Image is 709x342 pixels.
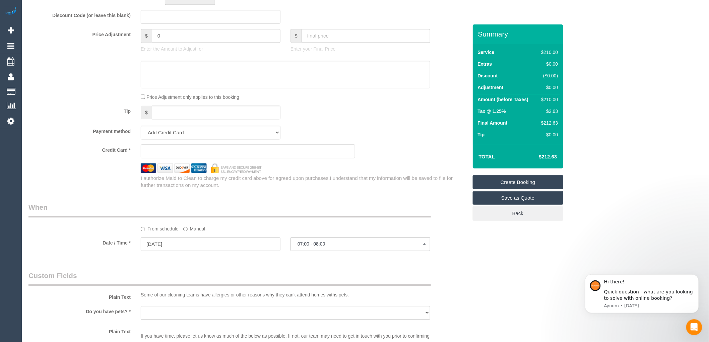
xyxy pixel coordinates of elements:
[23,10,136,19] label: Discount Code (or leave this blank)
[519,154,557,160] h4: $212.63
[575,264,709,324] iframe: Intercom notifications message
[291,237,430,251] button: 07:00 - 08:00
[473,206,563,220] a: Back
[183,227,188,231] input: Manual
[478,108,506,115] label: Tax @ 1.25%
[298,241,423,247] span: 07:00 - 08:00
[28,202,431,217] legend: When
[141,237,280,251] input: DD/MM/YYYY
[538,120,558,126] div: $212.63
[183,223,205,232] label: Manual
[302,29,430,43] input: final price
[4,7,17,16] img: Automaid Logo
[23,126,136,135] label: Payment method
[136,163,267,173] img: credit cards
[538,84,558,91] div: $0.00
[23,326,136,335] label: Plain Text
[538,108,558,115] div: $2.63
[23,29,136,38] label: Price Adjustment
[473,175,563,189] a: Create Booking
[538,72,558,79] div: ($0.00)
[291,29,302,43] span: $
[146,94,239,100] span: Price Adjustment only applies to this booking
[23,291,136,300] label: Plain Text
[538,131,558,138] div: $0.00
[478,61,492,67] label: Extras
[478,131,485,138] label: Tip
[478,96,528,103] label: Amount (before Taxes)
[478,49,495,56] label: Service
[28,271,431,286] legend: Custom Fields
[141,227,145,231] input: From schedule
[478,120,508,126] label: Final Amount
[473,191,563,205] a: Save as Quote
[686,319,702,335] iframe: Intercom live chat
[291,46,430,52] p: Enter your Final Price
[141,223,179,232] label: From schedule
[136,175,472,189] div: I authorize Maid to Clean to charge my credit card above for agreed upon purchases.
[478,84,504,91] label: Adjustment
[23,237,136,246] label: Date / Time *
[146,148,349,154] iframe: Secure card payment input frame
[141,46,280,52] p: Enter the Amount to Adjust, or
[141,106,152,119] span: $
[479,154,495,159] strong: Total
[538,96,558,103] div: $210.00
[141,29,152,43] span: $
[538,61,558,67] div: $0.00
[23,306,136,315] label: Do you have pets? *
[538,49,558,56] div: $210.00
[478,30,560,38] h3: Summary
[141,291,430,298] p: Some of our cleaning teams have allergies or other reasons why they can't attend homes withs pets.
[23,106,136,115] label: Tip
[23,144,136,153] label: Credit Card *
[478,72,498,79] label: Discount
